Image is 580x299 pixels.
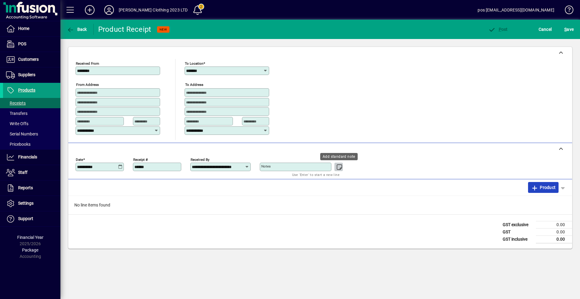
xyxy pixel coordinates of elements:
span: Cancel [539,24,552,34]
a: POS [3,37,60,52]
mat-label: Receipt # [133,157,148,161]
mat-label: Received From [76,61,99,66]
a: Home [3,21,60,36]
span: Home [18,26,29,31]
span: Staff [18,170,27,175]
a: Receipts [3,98,60,108]
span: Financial Year [17,235,43,240]
a: Suppliers [3,67,60,83]
td: 0.00 [536,221,572,228]
div: No line items found [68,196,572,214]
span: Settings [18,201,34,206]
button: Cancel [537,24,553,35]
span: Reports [18,185,33,190]
mat-label: Received by [191,157,209,161]
a: Support [3,211,60,226]
a: Staff [3,165,60,180]
td: 0.00 [536,228,572,236]
span: Transfers [6,111,27,116]
div: pos [EMAIL_ADDRESS][DOMAIN_NAME] [478,5,554,15]
a: Serial Numbers [3,129,60,139]
div: Product Receipt [98,24,151,34]
mat-label: To location [185,61,203,66]
a: Customers [3,52,60,67]
span: P [499,27,501,32]
span: Customers [18,57,39,62]
span: Write Offs [6,121,28,126]
button: Add [80,5,99,15]
span: Financials [18,154,37,159]
td: GST inclusive [500,236,536,243]
button: Profile [99,5,119,15]
a: Pricebooks [3,139,60,149]
td: GST exclusive [500,221,536,228]
div: [PERSON_NAME] Clothing 2023 LTD [119,5,188,15]
span: Receipts [6,101,26,106]
td: GST [500,228,536,236]
mat-label: Notes [261,164,271,168]
span: Products [18,88,35,93]
span: ost [488,27,508,32]
span: Product [531,183,556,192]
a: Write Offs [3,119,60,129]
span: Back [67,27,87,32]
span: NEW [159,28,167,31]
td: 0.00 [536,236,572,243]
span: Pricebooks [6,142,31,147]
div: Add standard note [320,153,358,160]
span: Support [18,216,33,221]
mat-hint: Use 'Enter' to start a new line [292,171,340,178]
button: Save [563,24,575,35]
span: Serial Numbers [6,132,38,136]
a: Reports [3,180,60,196]
a: Settings [3,196,60,211]
span: Suppliers [18,72,35,77]
a: Knowledge Base [560,1,572,21]
button: Product [528,182,559,193]
mat-label: Date [76,157,83,161]
a: Financials [3,150,60,165]
a: Transfers [3,108,60,119]
span: POS [18,41,26,46]
span: ave [564,24,574,34]
span: S [564,27,567,32]
span: Package [22,248,38,252]
button: Back [65,24,89,35]
button: Post [487,24,509,35]
app-page-header-button: Back [60,24,94,35]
